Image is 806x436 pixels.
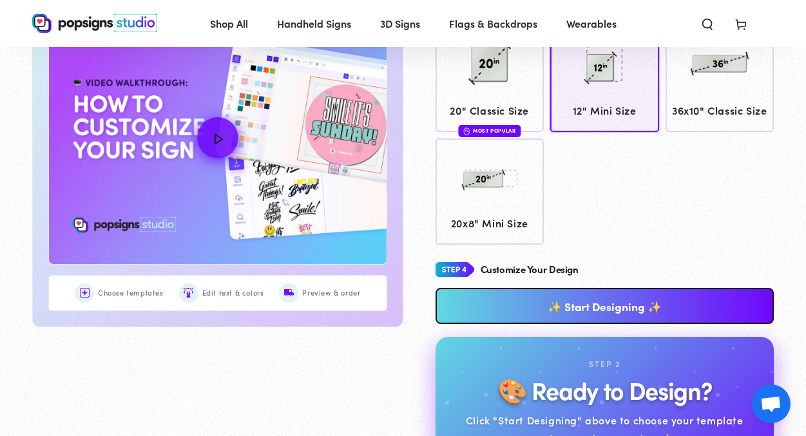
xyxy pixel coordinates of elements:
span: 3D Signs [380,14,420,33]
a: 36x10 36x10" Classic Size [666,26,774,132]
span: Flags & Backdrops [449,14,537,33]
span: 12" Mini Size [557,101,653,120]
div: Open chat [752,384,791,423]
img: 20 [457,32,522,96]
span: 36x10" Classic Size [671,101,768,120]
button: How to Customize Your Design [49,12,387,264]
span: Edit text & colors [202,287,264,299]
a: Flags & Backdrops [439,6,547,41]
div: Most Popular [458,125,521,137]
h4: Customize Your Design [481,264,579,275]
span: 20" Classic Size [441,101,538,120]
a: Wearables [557,6,626,41]
img: Popsigns Studio [32,14,157,33]
a: 3D Signs [370,6,430,41]
a: 12 12" Mini Size [550,26,659,132]
a: 20x8 20x8" Mini Size [436,138,544,245]
span: Handheld Signs [277,14,351,33]
summary: Search our site [691,9,724,37]
a: Shop All [200,6,258,41]
a: Handheld Signs [267,6,361,41]
span: Wearables [566,14,617,33]
a: 20 20" Classic Size Most Popular [436,26,544,132]
img: 36x10 [687,32,752,96]
img: fire.svg [463,126,470,135]
span: Preview & order [302,287,360,299]
span: Choose templates [98,287,164,299]
span: 20x8" Mini Size [441,214,538,232]
h2: 🎨 Ready to Design? [497,377,711,403]
img: Preview & order [284,288,294,298]
a: ✨ Start Designing ✨ [436,288,774,324]
img: 20x8 [457,145,522,209]
img: Edit text & colors [184,288,193,298]
div: Step 2 [589,357,620,372]
img: Step 4 [436,258,474,281]
img: Choose templates [80,288,90,298]
img: 12 [572,32,637,96]
span: Shop All [210,14,248,33]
